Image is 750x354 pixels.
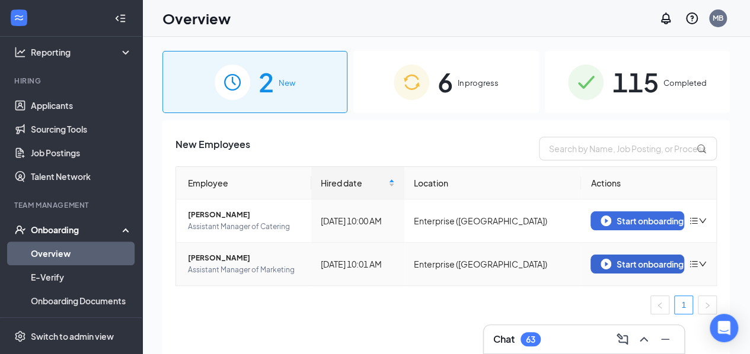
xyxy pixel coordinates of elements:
span: Assistant Manager of Marketing [188,264,302,276]
a: Applicants [31,94,132,117]
span: right [704,302,711,309]
li: Previous Page [650,295,669,314]
span: [PERSON_NAME] [188,252,302,264]
svg: WorkstreamLogo [13,12,25,24]
div: MB [713,13,723,23]
span: Completed [663,77,706,89]
span: New [279,77,295,89]
svg: ComposeMessage [615,332,630,346]
span: Hired date [321,176,386,189]
div: Open Intercom Messenger [710,314,738,342]
div: [DATE] 10:00 AM [321,214,395,227]
span: bars [689,259,698,269]
button: Start onboarding [591,255,684,273]
li: 1 [674,295,693,314]
div: Start onboarding [601,215,674,226]
div: 63 [526,334,535,345]
a: Onboarding Documents [31,289,132,313]
svg: Minimize [658,332,672,346]
th: Location [404,167,582,199]
td: Enterprise ([GEOGRAPHIC_DATA]) [404,243,582,285]
svg: Settings [14,330,26,342]
div: Start onboarding [601,259,674,269]
a: Job Postings [31,141,132,165]
svg: UserCheck [14,224,26,236]
svg: Notifications [659,11,673,25]
span: bars [689,216,698,226]
div: Switch to admin view [31,330,114,342]
button: right [698,295,717,314]
div: [DATE] 10:01 AM [321,258,395,271]
div: Onboarding [31,224,122,236]
svg: Analysis [14,46,26,58]
span: down [698,217,707,225]
a: 1 [675,296,692,314]
a: Activity log [31,313,132,336]
th: Employee [176,167,311,199]
button: ChevronUp [634,330,653,349]
a: Talent Network [31,165,132,188]
svg: ChevronUp [637,332,651,346]
td: Enterprise ([GEOGRAPHIC_DATA]) [404,199,582,243]
div: Team Management [14,200,130,210]
span: 6 [438,62,453,102]
span: [PERSON_NAME] [188,209,302,221]
span: New Employees [175,137,250,160]
h3: Chat [493,333,515,346]
span: 115 [612,62,658,102]
div: Hiring [14,76,130,86]
li: Next Page [698,295,717,314]
button: Start onboarding [591,211,684,230]
a: Overview [31,242,132,265]
button: left [650,295,669,314]
span: Assistant Manager of Catering [188,221,302,233]
a: E-Verify [31,265,132,289]
span: 2 [258,62,274,102]
span: left [656,302,663,309]
input: Search by Name, Job Posting, or Process [539,137,717,160]
svg: Collapse [114,12,126,24]
span: In progress [458,77,499,89]
h1: Overview [162,8,231,28]
svg: QuestionInfo [685,11,699,25]
a: Sourcing Tools [31,117,132,141]
span: down [698,260,707,268]
button: Minimize [656,330,675,349]
th: Actions [581,167,716,199]
div: Reporting [31,46,133,58]
button: ComposeMessage [613,330,632,349]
